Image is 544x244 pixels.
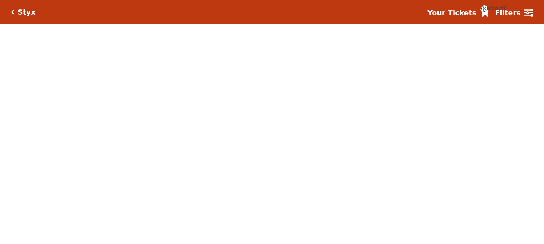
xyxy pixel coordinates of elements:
[495,9,521,17] strong: Filters
[495,8,533,18] a: Filters
[18,8,35,17] h5: Styx
[427,8,489,18] a: Your Tickets {{cartCount}}
[481,5,488,12] span: {{cartCount}}
[427,9,476,17] strong: Your Tickets
[11,9,14,15] a: Click here to go back to filters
